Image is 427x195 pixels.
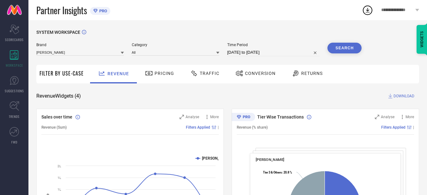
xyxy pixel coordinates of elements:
[256,157,284,162] span: [PERSON_NAME]
[263,171,282,174] tspan: Tier 3 & Others
[11,140,17,144] span: FWD
[36,30,80,35] span: SYSTEM WORKSPACE
[186,115,199,119] span: Analyse
[9,114,20,119] span: TRENDS
[180,115,184,119] svg: Zoom
[232,113,255,122] div: Premium
[237,125,268,130] span: Revenue (% share)
[218,125,219,130] span: |
[155,71,174,76] span: Pricing
[6,63,23,68] span: WORKSPACE
[58,188,61,191] text: 1L
[40,70,84,77] span: Filter By Use-Case
[36,4,87,17] span: Partner Insights
[362,4,373,16] div: Open download list
[5,88,24,93] span: SUGGESTIONS
[375,115,379,119] svg: Zoom
[301,71,323,76] span: Returns
[107,71,129,76] span: Revenue
[393,93,414,99] span: DOWNLOAD
[186,125,210,130] span: Filters Applied
[263,171,292,174] text: : 20.8 %
[98,9,107,13] span: PRO
[210,115,219,119] span: More
[413,125,414,130] span: |
[41,125,67,130] span: Revenue (Sum)
[245,71,276,76] span: Conversion
[200,71,219,76] span: Traffic
[5,37,24,42] span: SCORECARDS
[58,176,61,180] text: 1L
[406,115,414,119] span: More
[202,156,231,161] text: [PERSON_NAME]
[227,43,320,47] span: Time Period
[36,93,81,99] span: Revenue Widgets ( 4 )
[327,43,362,53] button: Search
[132,43,219,47] span: Category
[41,114,72,119] span: Sales over time
[36,43,124,47] span: Brand
[227,49,320,56] input: Select time period
[257,114,304,119] span: Tier Wise Transactions
[381,115,394,119] span: Analyse
[381,125,406,130] span: Filters Applied
[58,164,61,168] text: 2L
